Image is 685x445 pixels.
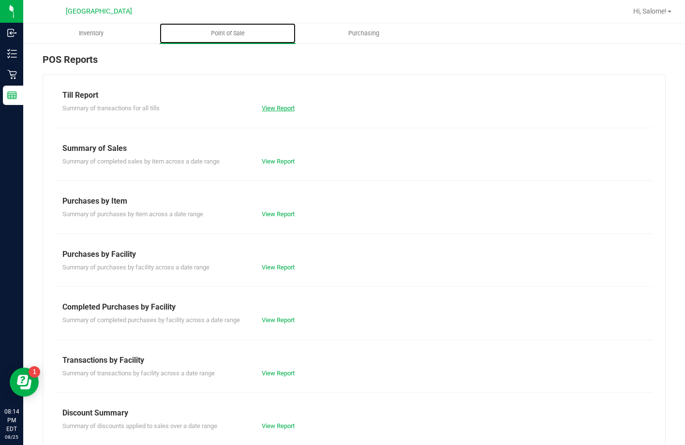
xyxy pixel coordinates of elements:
[262,370,295,377] a: View Report
[4,433,19,441] p: 08/25
[62,195,646,207] div: Purchases by Item
[43,52,666,74] div: POS Reports
[23,23,160,44] a: Inventory
[62,143,646,154] div: Summary of Sales
[4,407,19,433] p: 08:14 PM EDT
[29,366,40,378] iframe: Resource center unread badge
[198,29,258,38] span: Point of Sale
[62,355,646,366] div: Transactions by Facility
[62,158,220,165] span: Summary of completed sales by item across a date range
[262,158,295,165] a: View Report
[262,210,295,218] a: View Report
[62,210,203,218] span: Summary of purchases by item across a date range
[62,370,215,377] span: Summary of transactions by facility across a date range
[262,264,295,271] a: View Report
[62,249,646,260] div: Purchases by Facility
[62,264,209,271] span: Summary of purchases by facility across a date range
[262,104,295,112] a: View Report
[7,70,17,79] inline-svg: Retail
[262,316,295,324] a: View Report
[66,29,117,38] span: Inventory
[66,7,132,15] span: [GEOGRAPHIC_DATA]
[160,23,296,44] a: Point of Sale
[62,422,217,430] span: Summary of discounts applied to sales over a date range
[633,7,667,15] span: Hi, Salome!
[262,422,295,430] a: View Report
[62,104,160,112] span: Summary of transactions for all tills
[62,89,646,101] div: Till Report
[62,407,646,419] div: Discount Summary
[62,301,646,313] div: Completed Purchases by Facility
[10,368,39,397] iframe: Resource center
[335,29,392,38] span: Purchasing
[62,316,240,324] span: Summary of completed purchases by facility across a date range
[7,90,17,100] inline-svg: Reports
[7,28,17,38] inline-svg: Inbound
[7,49,17,59] inline-svg: Inventory
[296,23,432,44] a: Purchasing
